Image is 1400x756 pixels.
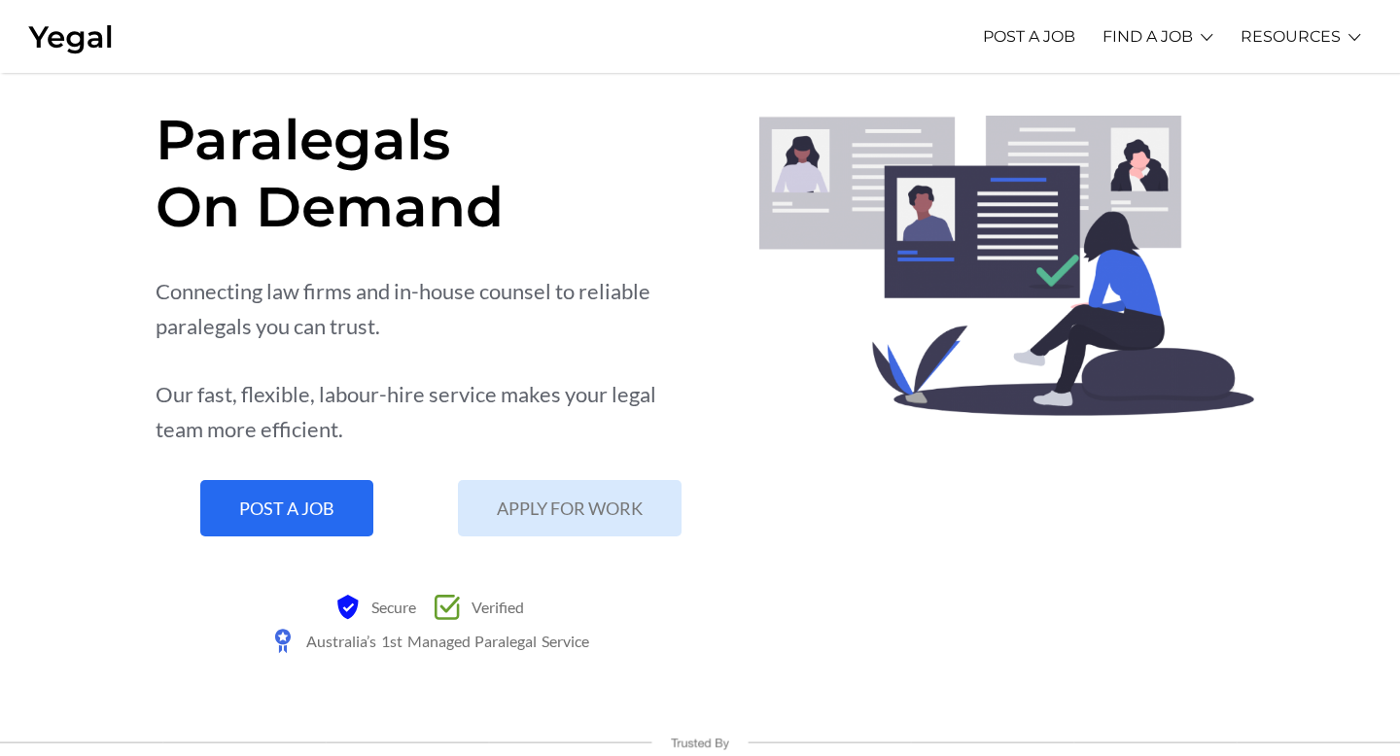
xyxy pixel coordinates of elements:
[497,499,643,517] span: APPLY FOR WORK
[467,590,524,624] span: Verified
[1241,10,1341,63] a: RESOURCES
[301,624,588,658] span: Australia’s 1st Managed Paralegal Service
[156,106,701,240] h1: Paralegals On Demand
[156,274,701,344] div: Connecting law firms and in-house counsel to reliable paralegals you can trust.
[156,377,701,447] div: Our fast, flexible, labour-hire service makes your legal team more efficient.
[200,480,373,536] a: POST A JOB
[458,480,682,536] a: APPLY FOR WORK
[983,10,1075,63] a: POST A JOB
[239,499,334,517] span: POST A JOB
[367,590,416,624] span: Secure
[1102,10,1193,63] a: FIND A JOB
